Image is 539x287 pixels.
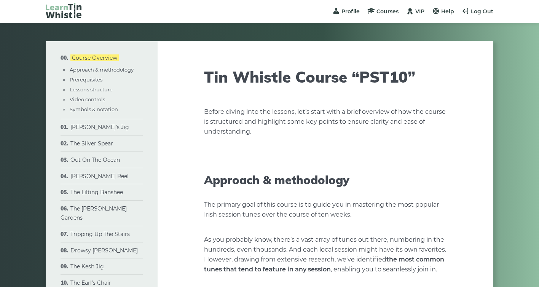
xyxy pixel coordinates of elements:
[441,8,454,15] span: Help
[70,173,129,180] a: [PERSON_NAME] Reel
[70,77,102,83] a: Prerequisites
[70,231,130,238] a: Tripping Up The Stairs
[204,200,447,220] p: The primary goal of this course is to guide you in mastering the most popular Irish session tunes...
[367,8,399,15] a: Courses
[332,8,360,15] a: Profile
[204,235,447,274] p: As you probably know, there’s a vast array of tunes out there, numbering in the hundreds, even th...
[70,156,120,163] a: Out On The Ocean
[471,8,493,15] span: Log Out
[70,279,111,286] a: The Earl’s Chair
[70,263,104,270] a: The Kesh Jig
[61,205,127,221] a: The [PERSON_NAME] Gardens
[462,8,493,15] a: Log Out
[70,140,113,147] a: The Silver Spear
[46,3,81,18] img: LearnTinWhistle.com
[70,247,138,254] a: Drowsy [PERSON_NAME]
[70,67,134,73] a: Approach & methodology
[70,124,129,131] a: [PERSON_NAME]’s Jig
[70,96,105,102] a: Video controls
[204,107,447,137] p: Before diving into the lessons, let’s start with a brief overview of how the course is structured...
[70,189,123,196] a: The Lilting Banshee
[341,8,360,15] span: Profile
[204,68,447,86] h1: Tin Whistle Course “PST10”
[415,8,424,15] span: VIP
[70,106,118,112] a: Symbols & notation
[432,8,454,15] a: Help
[204,173,447,187] h2: Approach & methodology
[406,8,424,15] a: VIP
[376,8,399,15] span: Courses
[70,54,119,61] a: Course Overview
[70,86,113,92] a: Lessons structure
